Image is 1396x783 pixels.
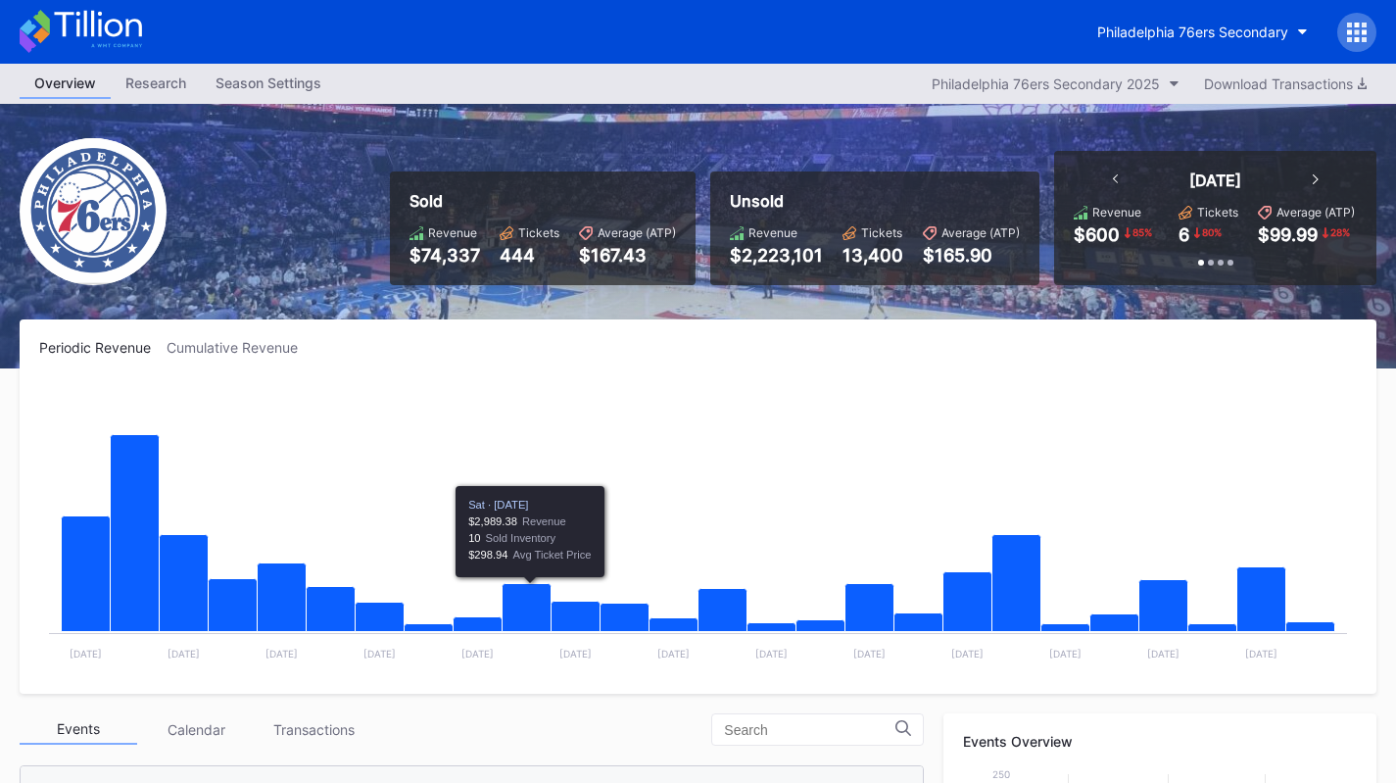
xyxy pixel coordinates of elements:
[559,648,592,660] text: [DATE]
[842,245,903,266] div: 13,400
[992,768,1010,780] text: 250
[201,69,336,97] div: Season Settings
[724,722,895,738] input: Search
[657,648,690,660] text: [DATE]
[730,191,1020,211] div: Unsold
[500,245,559,266] div: 444
[1147,648,1179,660] text: [DATE]
[111,69,201,99] a: Research
[201,69,336,99] a: Season Settings
[941,225,1020,240] div: Average (ATP)
[853,648,886,660] text: [DATE]
[518,225,559,240] div: Tickets
[39,380,1357,674] svg: Chart title
[748,225,797,240] div: Revenue
[922,71,1189,97] button: Philadelphia 76ers Secondary 2025
[39,339,167,356] div: Periodic Revenue
[1194,71,1376,97] button: Download Transactions
[265,648,298,660] text: [DATE]
[1097,24,1288,40] div: Philadelphia 76ers Secondary
[755,648,788,660] text: [DATE]
[598,225,676,240] div: Average (ATP)
[461,648,494,660] text: [DATE]
[1074,224,1120,245] div: $600
[963,733,1357,750] div: Events Overview
[1204,75,1367,92] div: Download Transactions
[1258,224,1318,245] div: $99.99
[20,69,111,99] a: Overview
[1200,224,1224,240] div: 80 %
[932,75,1160,92] div: Philadelphia 76ers Secondary 2025
[363,648,396,660] text: [DATE]
[409,245,480,266] div: $74,337
[1276,205,1355,220] div: Average (ATP)
[1245,648,1277,660] text: [DATE]
[111,69,201,97] div: Research
[1328,224,1352,240] div: 28 %
[951,648,984,660] text: [DATE]
[1197,205,1238,220] div: Tickets
[1131,224,1154,240] div: 85 %
[730,245,823,266] div: $2,223,101
[428,225,477,240] div: Revenue
[923,245,1020,266] div: $165.90
[168,648,200,660] text: [DATE]
[579,245,676,266] div: $167.43
[1092,205,1141,220] div: Revenue
[1049,648,1082,660] text: [DATE]
[137,714,255,745] div: Calendar
[1189,171,1241,190] div: [DATE]
[1083,14,1323,50] button: Philadelphia 76ers Secondary
[20,138,167,285] img: Philadelphia_76ers.png
[861,225,902,240] div: Tickets
[20,714,137,745] div: Events
[70,648,102,660] text: [DATE]
[409,191,676,211] div: Sold
[1179,224,1189,245] div: 6
[255,714,372,745] div: Transactions
[167,339,313,356] div: Cumulative Revenue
